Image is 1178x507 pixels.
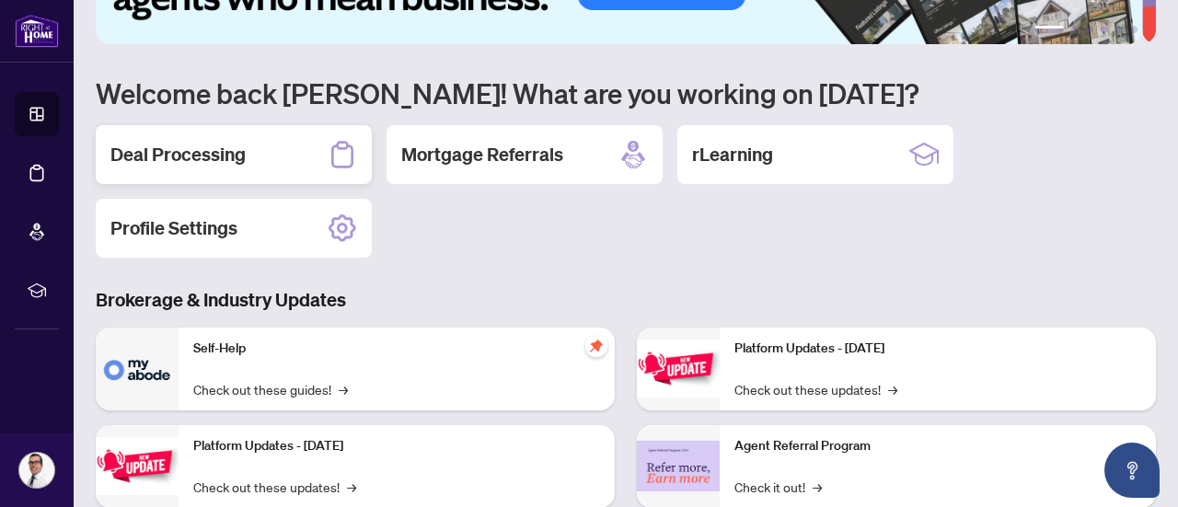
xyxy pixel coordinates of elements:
p: Self-Help [193,339,600,359]
a: Check it out!→ [734,477,822,497]
button: 6 [1130,26,1138,33]
span: → [813,477,822,497]
button: 2 [1071,26,1079,33]
a: Check out these guides!→ [193,379,348,399]
h2: rLearning [692,142,773,167]
span: → [347,477,356,497]
img: Self-Help [96,328,179,410]
img: Profile Icon [19,453,54,488]
h1: Welcome back [PERSON_NAME]! What are you working on [DATE]? [96,75,1156,110]
p: Platform Updates - [DATE] [193,436,600,456]
img: Platform Updates - June 23, 2025 [637,340,720,398]
span: → [339,379,348,399]
span: pushpin [585,335,607,357]
span: → [888,379,897,399]
button: 4 [1101,26,1108,33]
h2: Deal Processing [110,142,246,167]
p: Agent Referral Program [734,436,1141,456]
h3: Brokerage & Industry Updates [96,287,1156,313]
a: Check out these updates!→ [193,477,356,497]
h2: Profile Settings [110,215,237,241]
a: Check out these updates!→ [734,379,897,399]
button: 1 [1034,26,1064,33]
p: Platform Updates - [DATE] [734,339,1141,359]
button: 3 [1086,26,1093,33]
button: Open asap [1104,443,1160,498]
img: Agent Referral Program [637,441,720,491]
img: logo [15,14,59,48]
img: Platform Updates - September 16, 2025 [96,437,179,495]
h2: Mortgage Referrals [401,142,563,167]
button: 5 [1115,26,1123,33]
